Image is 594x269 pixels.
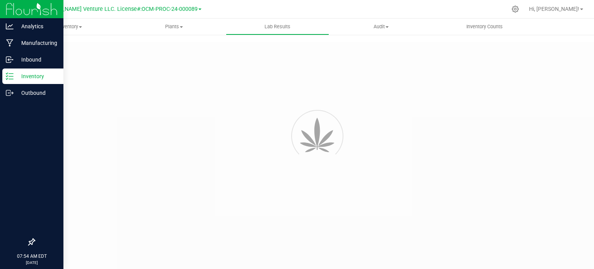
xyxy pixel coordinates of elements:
p: Outbound [14,88,60,98]
span: Hi, [PERSON_NAME]! [529,6,579,12]
a: Lab Results [226,19,329,35]
span: Plants [123,23,225,30]
a: Inventory [19,19,122,35]
span: Lab Results [254,23,301,30]
p: Inbound [14,55,60,64]
p: Inventory [14,72,60,81]
a: Inventory Counts [433,19,536,35]
inline-svg: Outbound [6,89,14,97]
div: Manage settings [510,5,520,13]
a: Audit [329,19,433,35]
p: Analytics [14,22,60,31]
span: Audit [329,23,432,30]
inline-svg: Inbound [6,56,14,63]
p: Manufacturing [14,38,60,48]
inline-svg: Analytics [6,22,14,30]
p: [DATE] [3,260,60,266]
p: 07:54 AM EDT [3,253,60,260]
inline-svg: Manufacturing [6,39,14,47]
span: Green [PERSON_NAME] Venture LLC. License#:OCM-PROC-24-000089 [22,6,198,12]
span: Inventory [19,23,122,30]
span: Inventory Counts [456,23,513,30]
inline-svg: Inventory [6,72,14,80]
a: Plants [122,19,226,35]
span: 1 [3,1,6,8]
